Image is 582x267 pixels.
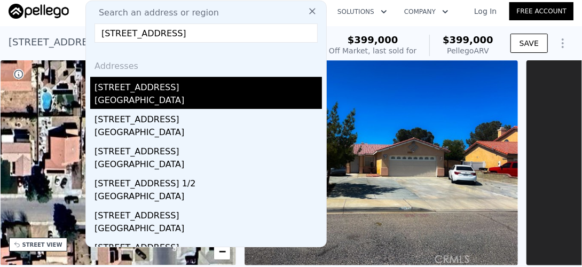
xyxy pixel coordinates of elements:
a: Zoom out [214,244,230,260]
div: [GEOGRAPHIC_DATA] [95,222,322,237]
button: Show Options [552,33,573,54]
span: Search an address or region [90,6,219,19]
span: $399,000 [348,34,398,45]
a: Log In [461,6,509,17]
input: Enter an address, city, region, neighborhood or zip code [95,23,318,43]
button: SAVE [510,34,548,53]
div: STREET VIEW [22,241,62,249]
div: [STREET_ADDRESS] [95,141,322,158]
div: [GEOGRAPHIC_DATA] [95,158,322,173]
div: [STREET_ADDRESS] 1/2 [95,173,322,190]
span: − [219,245,226,258]
div: [STREET_ADDRESS] [95,205,322,222]
div: [STREET_ADDRESS] [95,237,322,254]
button: Company [396,2,457,21]
img: Pellego [9,4,69,19]
div: [GEOGRAPHIC_DATA] [95,94,322,109]
button: Solutions [329,2,396,21]
div: [STREET_ADDRESS] [95,109,322,126]
div: Addresses [90,51,322,77]
div: Pellego ARV [443,45,493,56]
span: $399,000 [443,34,493,45]
a: Free Account [509,2,573,20]
div: [GEOGRAPHIC_DATA] [95,190,322,205]
div: [GEOGRAPHIC_DATA] [95,126,322,141]
div: [STREET_ADDRESS] [95,77,322,94]
img: Sale: 166130073 Parcel: 13132554 [245,60,518,265]
div: Off Market, last sold for [329,45,416,56]
div: [STREET_ADDRESS] , Adelanto , CA 92301 [9,35,206,50]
